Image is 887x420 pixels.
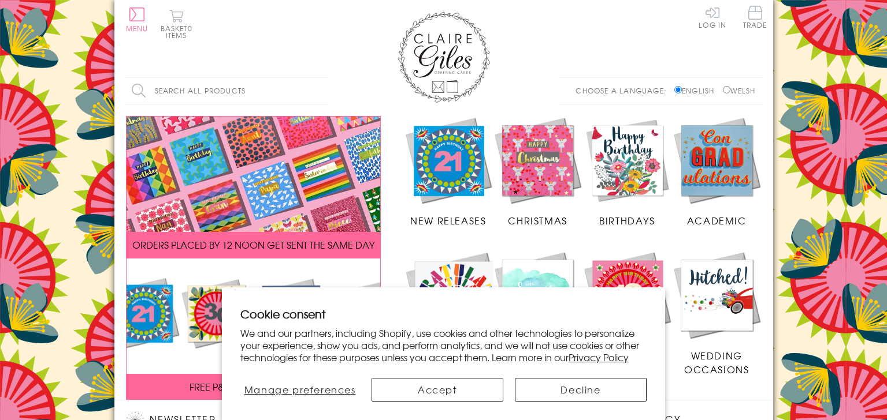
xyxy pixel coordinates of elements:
span: Trade [743,6,767,28]
span: Menu [126,23,149,33]
button: Basket0 items [161,9,192,39]
label: English [674,85,720,96]
span: Christmas [508,213,567,227]
input: English [674,86,682,93]
span: FREE P&P ON ALL UK ORDERS [190,380,317,393]
a: Congratulations [404,250,508,377]
input: Welsh [723,86,730,93]
span: ORDERS PLACED BY 12 NOON GET SENT THE SAME DAY [132,238,374,252]
button: Menu [126,7,149,32]
a: New Releases [404,116,493,228]
p: Choose a language: [576,85,672,96]
span: Academic [687,213,747,227]
button: Manage preferences [240,378,360,402]
a: Wedding Occasions [672,250,762,376]
input: Search [317,78,328,104]
a: Age Cards [582,250,672,362]
a: Birthdays [582,116,672,228]
label: Welsh [723,85,756,96]
a: Privacy Policy [569,350,629,364]
button: Accept [372,378,503,402]
img: Claire Giles Greetings Cards [398,12,490,103]
a: Academic [672,116,762,228]
a: Christmas [493,116,582,228]
h2: Cookie consent [240,306,647,322]
span: Manage preferences [244,382,356,396]
span: Wedding Occasions [684,348,749,376]
a: Log In [699,6,726,28]
span: New Releases [410,213,486,227]
a: Trade [743,6,767,31]
button: Decline [515,378,647,402]
span: 0 items [166,23,192,40]
input: Search all products [126,78,328,104]
span: Birthdays [599,213,655,227]
a: Sympathy [493,250,582,362]
p: We and our partners, including Shopify, use cookies and other technologies to personalize your ex... [240,327,647,363]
